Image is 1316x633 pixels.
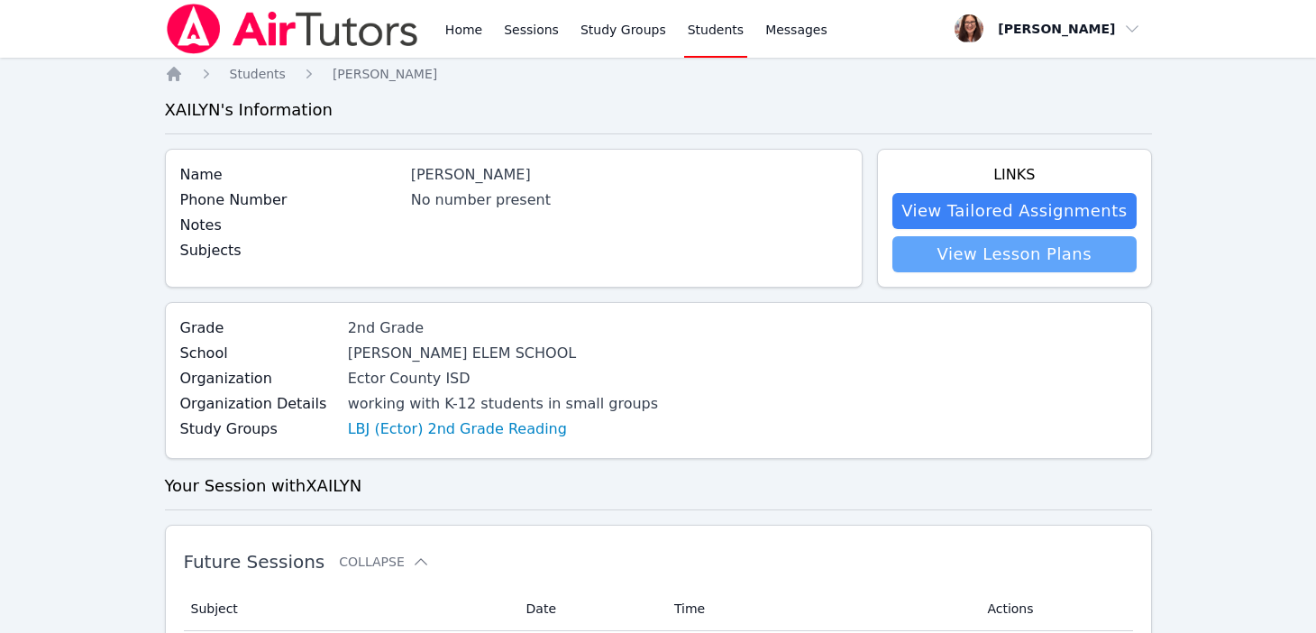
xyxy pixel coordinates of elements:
[165,97,1152,123] h3: XAILYN 's Information
[184,587,516,631] th: Subject
[348,418,567,440] a: LBJ (Ector) 2nd Grade Reading
[180,343,337,364] label: School
[180,189,400,211] label: Phone Number
[348,317,658,339] div: 2nd Grade
[411,189,847,211] div: No number present
[348,368,658,390] div: Ector County ISD
[230,65,286,83] a: Students
[180,317,337,339] label: Grade
[765,21,827,39] span: Messages
[892,193,1136,229] a: View Tailored Assignments
[180,368,337,390] label: Organization
[180,393,337,415] label: Organization Details
[165,65,1152,83] nav: Breadcrumb
[516,587,663,631] th: Date
[339,553,429,571] button: Collapse
[180,215,400,236] label: Notes
[165,473,1152,499] h3: Your Session with XAILYN
[333,65,437,83] a: [PERSON_NAME]
[348,343,658,364] div: [PERSON_NAME] ELEM SCHOOL
[180,240,400,261] label: Subjects
[165,4,420,54] img: Air Tutors
[663,587,976,631] th: Time
[892,164,1136,186] h4: Links
[180,164,400,186] label: Name
[180,418,337,440] label: Study Groups
[976,587,1132,631] th: Actions
[230,67,286,81] span: Students
[348,393,658,415] div: working with K-12 students in small groups
[411,164,847,186] div: [PERSON_NAME]
[184,551,325,573] span: Future Sessions
[892,236,1136,272] a: View Lesson Plans
[333,67,437,81] span: [PERSON_NAME]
